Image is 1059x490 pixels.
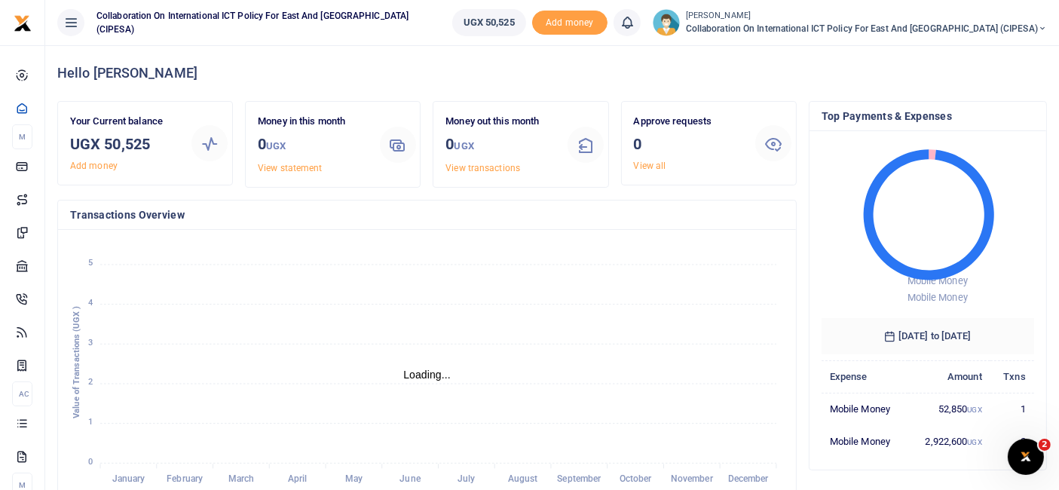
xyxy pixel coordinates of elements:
td: 52,850 [908,394,990,426]
tspan: May [345,474,363,485]
h4: Hello [PERSON_NAME] [57,65,1047,81]
a: View all [634,161,666,171]
text: Value of Transactions (UGX ) [72,306,81,418]
td: 2 [990,426,1034,458]
span: Mobile Money [907,292,968,303]
tspan: 4 [88,298,93,308]
a: View transactions [445,163,520,173]
tspan: 5 [88,259,93,268]
span: Collaboration on International ICT Policy For East and [GEOGRAPHIC_DATA] (CIPESA) [686,22,1047,35]
td: Mobile Money [822,394,908,426]
tspan: November [671,474,714,485]
a: UGX 50,525 [452,9,526,36]
td: 2,922,600 [908,426,990,458]
p: Money in this month [258,114,367,130]
th: Amount [908,361,990,394]
td: Mobile Money [822,426,908,458]
small: UGX [967,406,981,414]
a: Add money [532,16,608,27]
h3: 0 [634,133,743,155]
tspan: 2 [88,378,93,387]
a: logo-small logo-large logo-large [14,17,32,28]
tspan: 1 [88,418,93,427]
small: UGX [454,140,473,152]
h3: 0 [445,133,555,158]
th: Expense [822,361,908,394]
li: Wallet ballance [446,9,532,36]
h4: Top Payments & Expenses [822,108,1034,124]
img: profile-user [653,9,680,36]
span: Add money [532,11,608,35]
p: Your Current balance [70,114,179,130]
small: [PERSON_NAME] [686,10,1047,23]
span: Collaboration on International ICT Policy For East and [GEOGRAPHIC_DATA] (CIPESA) [90,9,422,36]
li: M [12,124,32,149]
li: Toup your wallet [532,11,608,35]
tspan: March [228,474,255,485]
tspan: 0 [88,457,93,467]
h6: [DATE] to [DATE] [822,318,1034,354]
img: logo-small [14,14,32,32]
h3: UGX 50,525 [70,133,179,155]
a: Add money [70,161,118,171]
tspan: April [288,474,308,485]
small: UGX [967,438,981,446]
span: UGX 50,525 [464,15,515,30]
iframe: Intercom live chat [1008,439,1044,475]
span: 2 [1039,439,1051,451]
h3: 0 [258,133,367,158]
p: Money out this month [445,114,555,130]
td: 1 [990,394,1034,426]
tspan: January [112,474,145,485]
p: Approve requests [634,114,743,130]
h4: Transactions Overview [70,207,784,223]
tspan: 3 [88,338,93,348]
a: View statement [258,163,322,173]
tspan: February [167,474,203,485]
span: Mobile Money [907,275,968,286]
small: UGX [266,140,286,152]
a: profile-user [PERSON_NAME] Collaboration on International ICT Policy For East and [GEOGRAPHIC_DAT... [653,9,1047,36]
text: Loading... [403,369,451,381]
li: Ac [12,381,32,406]
th: Txns [990,361,1034,394]
tspan: December [728,474,770,485]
